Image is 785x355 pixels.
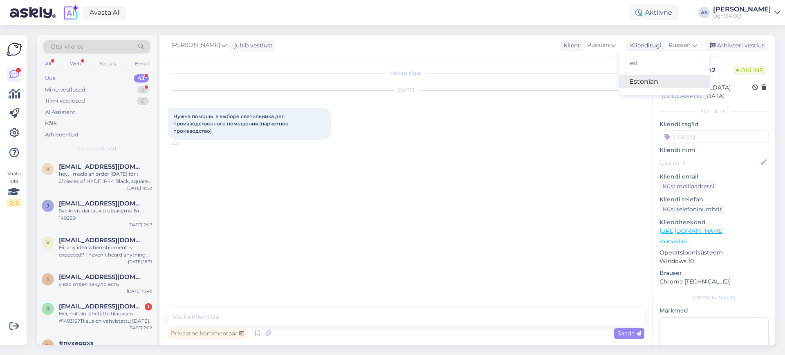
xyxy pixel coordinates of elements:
[659,120,769,129] p: Kliendi tag'id
[45,108,75,116] div: AI Assistent
[46,306,50,312] span: r
[617,330,641,337] span: Saada
[698,7,710,18] div: AS
[7,170,21,207] div: Vaata siia
[59,200,144,207] span: justmisius@gmail.com
[659,227,724,234] a: [URL][DOMAIN_NAME]
[659,181,718,192] div: Küsi meiliaadressi
[46,239,49,246] span: v
[59,303,144,310] span: ritvaleinonen@hotmail.com
[145,303,152,310] div: 1
[128,259,152,265] div: [DATE] 16:31
[713,6,771,13] div: [PERSON_NAME]
[668,41,691,50] span: Russian
[170,140,201,146] span: 13:23
[231,41,273,50] div: juhib vestlust
[46,342,50,348] span: n
[134,74,149,83] div: 43
[659,306,769,315] p: Märkmed
[659,130,769,143] input: Lisa tag
[59,281,152,288] div: у вас отдел закупо есть
[659,248,769,257] p: Operatsioonisüsteem
[128,325,152,331] div: [DATE] 7:02
[45,131,78,139] div: Arhiveeritud
[7,42,22,57] img: Askly Logo
[137,97,149,105] div: 0
[59,310,152,325] div: Hei, milloin lähetätte tilauksen #149315?Tilaus on vahvistettu [DATE].
[629,5,679,20] div: Aktiivne
[659,195,769,204] p: Kliendi telefon
[46,166,50,172] span: k
[659,172,769,181] p: Kliendi email
[68,58,83,69] div: Web
[128,222,152,228] div: [DATE] 7:07
[59,163,144,170] span: kuninkaantie752@gmail.com
[45,97,85,105] div: Tiimi vestlused
[78,145,116,152] span: Uued vestlused
[705,40,768,51] div: Arhiveeri vestlus
[659,108,769,115] div: Kliendi info
[45,74,56,83] div: Uus
[7,199,21,207] div: 2 / 3
[626,57,703,69] input: Kirjuta, millist tag'i otsid
[171,41,220,50] span: [PERSON_NAME]
[51,42,83,51] span: Otsi kliente
[47,276,49,282] span: s
[43,58,53,69] div: All
[168,87,644,94] div: [DATE]
[137,86,149,94] div: 9
[127,288,152,294] div: [DATE] 15:48
[659,294,769,301] div: [PERSON_NAME]
[173,113,290,134] span: Нужна помощь в выборе светильника для производственного помещения (паркетное производство)
[659,238,769,245] p: Vaata edasi ...
[659,146,769,154] p: Kliendi nimi
[45,86,85,94] div: Minu vestlused
[59,237,144,244] span: vanheiningenruud@gmail.com
[733,66,766,75] span: Online
[659,257,769,266] p: Windows 10
[168,69,644,77] div: Vestlus algas
[59,273,144,281] span: shahzoda@ovivoelektrik.com.tr
[98,58,118,69] div: Socials
[659,204,725,215] div: Küsi telefoninumbrit
[713,13,771,19] div: Light24 OÜ
[713,6,780,19] a: [PERSON_NAME]Light24 OÜ
[659,218,769,227] p: Klienditeekond
[59,207,152,222] div: Sveiki vis dar laukiu užsakymo Nr. 149289
[47,203,49,209] span: j
[59,339,94,347] span: #nyxeggxs
[127,185,152,191] div: [DATE] 16:52
[560,41,580,50] div: Klient
[45,119,57,127] div: Kõik
[59,170,152,185] div: hey, i made an order [DATE] for : 21pieces of HYDE IP44 Black, square lamps We opened the package...
[660,158,759,167] input: Lisa nimi
[619,75,709,88] a: Estonian
[62,4,79,21] img: explore-ai
[659,269,769,277] p: Brauser
[133,58,150,69] div: Email
[587,41,609,50] span: Russian
[659,277,769,286] p: Chrome [TECHNICAL_ID]
[627,41,662,50] div: Klienditugi
[83,6,126,20] a: Avasta AI
[168,328,247,339] div: Privaatne kommentaar
[59,244,152,259] div: Hi, any idea when shipment is expected? I haven’t heard anything yet. Commande n°149638] ([DATE])...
